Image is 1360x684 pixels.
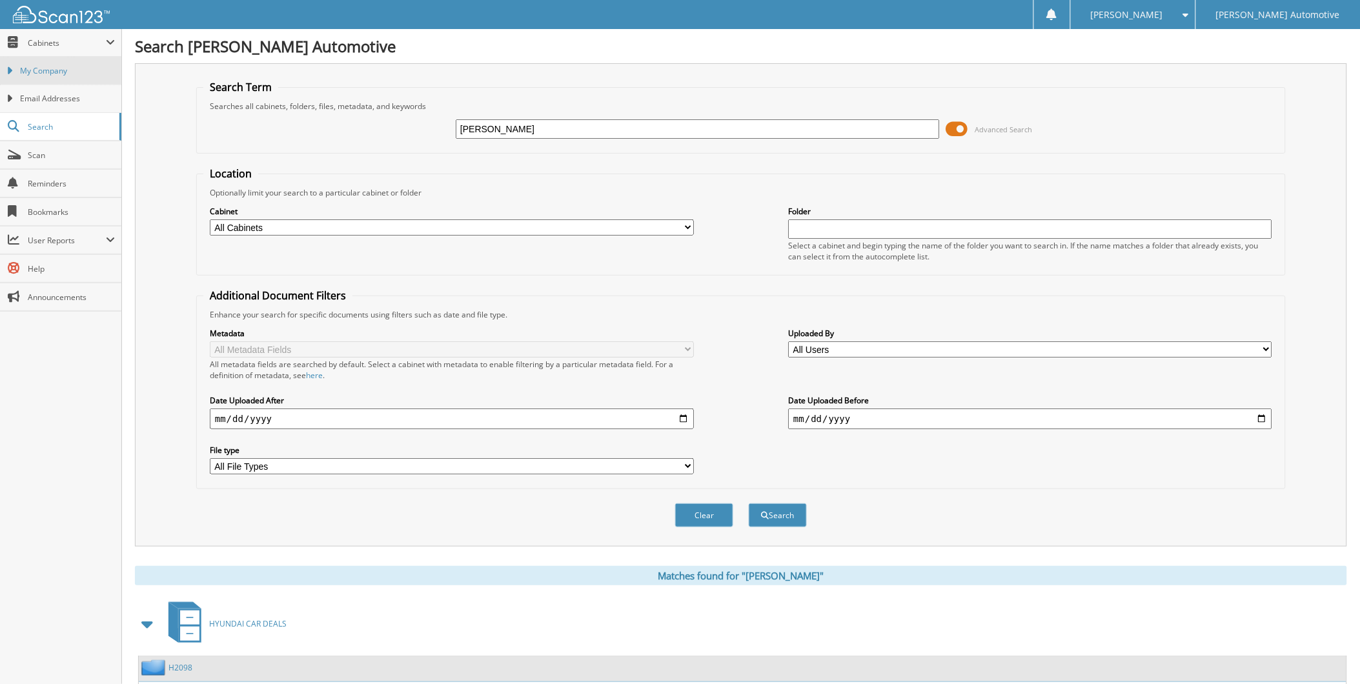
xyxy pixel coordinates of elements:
a: HYUNDAI CAR DEALS [161,598,287,649]
a: here [306,370,323,381]
span: Search [28,121,113,132]
div: Enhance your search for specific documents using filters such as date and file type. [203,309,1279,320]
div: Matches found for "[PERSON_NAME]" [135,566,1347,585]
span: [PERSON_NAME] Automotive [1216,11,1340,19]
div: All metadata fields are searched by default. Select a cabinet with metadata to enable filtering b... [210,359,694,381]
label: Uploaded By [788,328,1272,339]
label: Cabinet [210,206,694,217]
button: Clear [675,503,733,527]
span: Scan [28,150,115,161]
span: Bookmarks [28,206,115,217]
button: Search [749,503,807,527]
span: HYUNDAI CAR DEALS [209,618,287,629]
span: Email Addresses [20,93,115,105]
span: [PERSON_NAME] [1091,11,1163,19]
label: Metadata [210,328,694,339]
span: Cabinets [28,37,106,48]
img: scan123-logo-white.svg [13,6,110,23]
span: Reminders [28,178,115,189]
label: Date Uploaded Before [788,395,1272,406]
input: end [788,408,1272,429]
span: Announcements [28,292,115,303]
h1: Search [PERSON_NAME] Automotive [135,35,1347,57]
legend: Search Term [203,80,278,94]
input: start [210,408,694,429]
label: Date Uploaded After [210,395,694,406]
legend: Location [203,166,258,181]
div: Select a cabinet and begin typing the name of the folder you want to search in. If the name match... [788,240,1272,262]
iframe: Chat Widget [1295,622,1360,684]
span: User Reports [28,235,106,246]
label: File type [210,445,694,456]
img: folder2.png [141,659,168,676]
legend: Additional Document Filters [203,288,352,303]
span: Help [28,263,115,274]
span: Advanced Search [975,125,1033,134]
span: My Company [20,65,115,77]
a: H2098 [168,662,192,673]
label: Folder [788,206,1272,217]
div: Searches all cabinets, folders, files, metadata, and keywords [203,101,1279,112]
div: Optionally limit your search to a particular cabinet or folder [203,187,1279,198]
